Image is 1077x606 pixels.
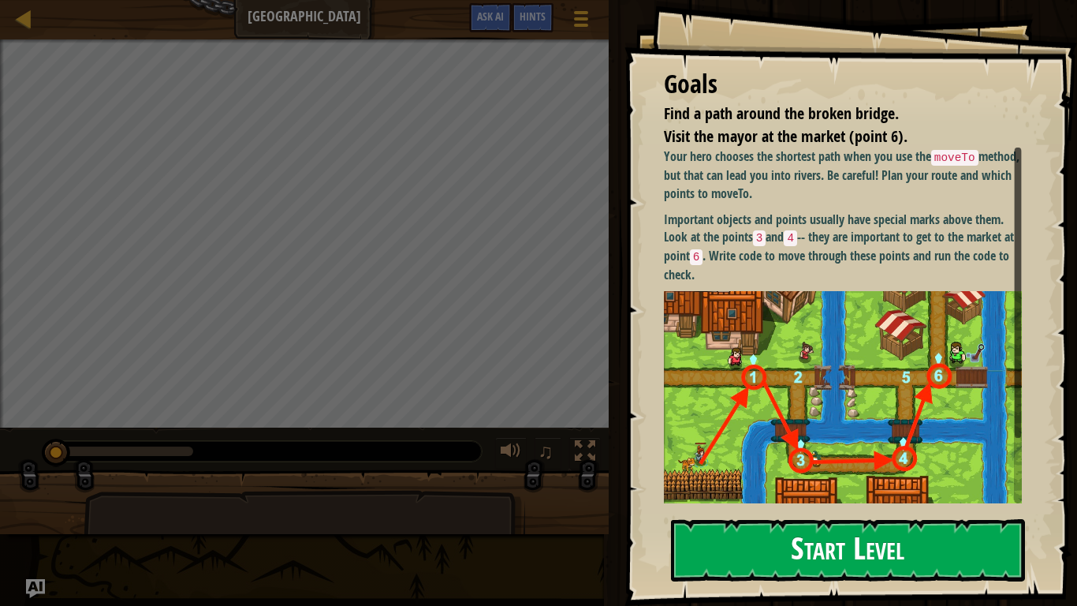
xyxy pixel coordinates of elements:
button: Adjust volume [495,437,527,469]
button: Ask AI [26,579,45,598]
code: moveTo [931,150,978,166]
button: Show game menu [561,3,601,40]
code: 4 [784,230,797,246]
code: 6 [690,249,703,265]
span: ♫ [538,440,553,463]
p: Your hero chooses the shortest path when you use the method, but that can lead you into rivers. B... [664,148,1022,202]
code: 3 [753,230,766,246]
span: Visit the mayor at the market (point 6). [664,125,907,147]
button: ♫ [535,437,561,469]
div: Goals [664,66,1022,103]
button: Start Level [671,519,1025,582]
span: Find a path around the broken bridge. [664,103,899,124]
img: Bbb [664,291,1022,514]
li: Find a path around the broken bridge. [644,103,1018,125]
span: Hints [520,9,546,24]
button: Ask AI [469,3,512,32]
li: Visit the mayor at the market (point 6). [644,125,1018,148]
button: Toggle fullscreen [569,437,601,469]
span: Ask AI [477,9,504,24]
p: Important objects and points usually have special marks above them. Look at the points and -- the... [664,211,1022,284]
